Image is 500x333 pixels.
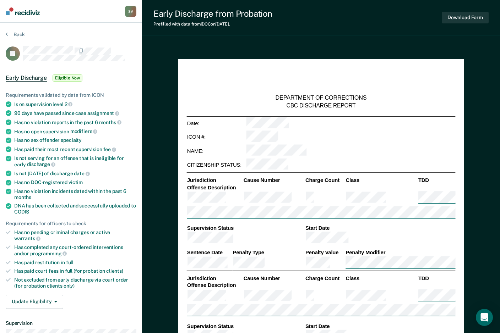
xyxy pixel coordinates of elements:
[186,249,232,256] th: Sentence Date
[305,275,345,282] th: Charge Count
[14,101,136,107] div: Is on supervision level
[14,235,40,241] span: warrants
[125,6,136,17] button: SV
[442,12,489,23] button: Download Form
[30,251,67,256] span: programming
[186,275,243,282] th: Jurisdiction
[14,244,136,256] div: Has completed any court-ordered interventions and/or
[14,155,136,167] div: Is not serving for an offense that is ineligible for early
[186,282,243,289] th: Offense Description
[14,268,136,274] div: Has paid court fees in full (for probation
[305,249,345,256] th: Penalty Value
[275,95,366,102] div: DEPARTMENT OF CORRECTIONS
[305,177,345,184] th: Charge Count
[6,295,63,309] button: Update Eligibility
[345,275,418,282] th: Class
[61,137,82,143] span: specialty
[27,161,55,167] span: discharge
[14,110,136,116] div: 90 days have passed since case
[14,179,136,185] div: Has no DOC-registered
[186,184,243,190] th: Offense Description
[186,224,305,231] th: Supervision Status
[14,146,136,152] div: Has paid their most recent supervision
[305,322,455,329] th: Start Date
[106,268,123,274] span: clients)
[99,120,121,125] span: months
[6,31,25,38] button: Back
[345,177,418,184] th: Class
[153,22,272,27] div: Prefilled with data from IDOC on [DATE] .
[14,137,136,143] div: Has no sex offender
[14,229,136,242] div: Has no pending criminal charges or active
[65,101,73,107] span: 2
[243,177,305,184] th: Cause Number
[186,322,305,329] th: Supervision Status
[305,224,455,231] th: Start Date
[243,275,305,282] th: Cause Number
[153,9,272,19] div: Early Discharge from Probation
[66,260,74,265] span: full
[186,130,246,144] td: ICON #:
[418,177,455,184] th: TDD
[74,171,89,176] span: date
[186,177,243,184] th: Jurisdiction
[125,6,136,17] div: S V
[476,309,493,326] div: Open Intercom Messenger
[14,188,136,200] div: Has no violation incidents dated within the past 6
[14,128,136,135] div: Has no open supervision
[14,203,136,215] div: DNA has been collected and successfully uploaded to
[14,119,136,126] div: Has no violation reports in the past 6
[6,320,136,326] dt: Supervision
[14,194,31,200] span: months
[14,277,136,289] div: Not excluded from early discharge via court order (for probation clients
[6,74,47,82] span: Early Discharge
[14,170,136,177] div: Is not [DATE] of discharge
[186,116,246,131] td: Date:
[286,102,355,109] div: CBC DISCHARGE REPORT
[103,146,116,152] span: fee
[345,249,455,256] th: Penalty Modifier
[70,128,98,134] span: modifiers
[186,158,246,172] td: CITIZENSHIP STATUS:
[14,209,29,215] span: CODIS
[69,179,83,185] span: victim
[6,221,136,227] div: Requirements for officers to check
[14,260,136,266] div: Has paid restitution in
[87,110,119,116] span: assignment
[6,7,40,15] img: Recidiviz
[186,144,246,158] td: NAME:
[64,283,75,289] span: only)
[6,92,136,98] div: Requirements validated by data from ICON
[418,275,455,282] th: TDD
[53,74,83,82] span: Eligible Now
[232,249,305,256] th: Penalty Type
